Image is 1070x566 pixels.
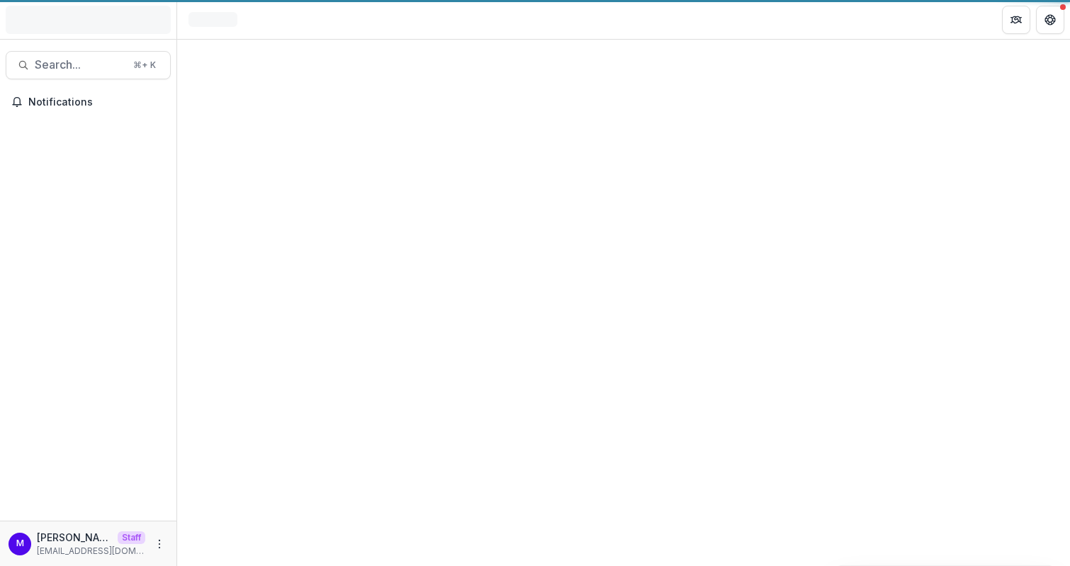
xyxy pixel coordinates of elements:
[151,536,168,553] button: More
[6,91,171,113] button: Notifications
[1002,6,1030,34] button: Partners
[35,58,125,72] span: Search...
[183,9,243,30] nav: breadcrumb
[6,51,171,79] button: Search...
[37,530,112,545] p: [PERSON_NAME]
[16,539,24,548] div: Maddie
[28,96,165,108] span: Notifications
[37,545,145,557] p: [EMAIL_ADDRESS][DOMAIN_NAME]
[1036,6,1064,34] button: Get Help
[118,531,145,544] p: Staff
[130,57,159,73] div: ⌘ + K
